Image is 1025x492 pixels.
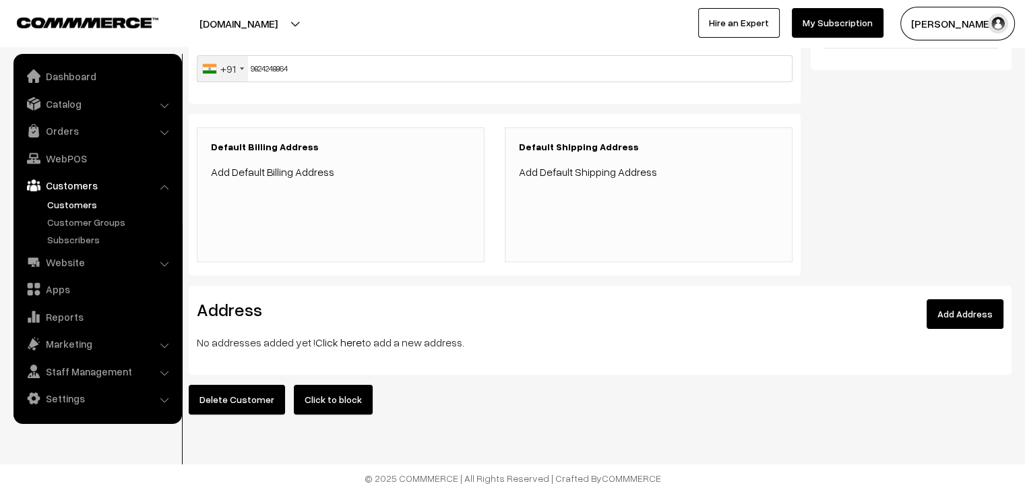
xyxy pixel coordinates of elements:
a: Customer Groups [44,215,177,229]
button: Delete Customer [189,385,285,414]
button: [PERSON_NAME] C [900,7,1015,40]
img: COMMMERCE [17,18,158,28]
a: Add Address [927,299,1003,329]
a: Catalog [17,92,177,116]
a: Add Default Shipping Address [519,165,657,179]
a: Hire an Expert [698,8,780,38]
img: user [988,13,1008,34]
a: Dashboard [17,64,177,88]
a: Staff Management [17,359,177,383]
a: My Subscription [792,8,883,38]
a: COMMMERCE [602,472,661,484]
a: Reports [17,305,177,329]
a: Subscribers [44,233,177,247]
a: Marketing [17,332,177,356]
div: +91 [220,61,236,77]
a: WebPOS [17,146,177,171]
h2: Address [197,299,659,320]
a: Apps [17,277,177,301]
button: [DOMAIN_NAME] [152,7,325,40]
a: Website [17,250,177,274]
input: Phone Number [197,55,793,82]
a: Orders [17,119,177,143]
p: No addresses added yet ! to add a new address. [197,334,1003,350]
a: Add Default Billing Address [211,165,334,179]
div: India (भारत): +91 [197,56,248,82]
a: Customers [17,173,177,197]
button: Click to block [294,385,373,414]
a: COMMMERCE [17,13,135,30]
a: Customers [44,197,177,212]
h3: Default Billing Address [211,142,470,153]
a: Settings [17,386,177,410]
a: Click here [315,336,362,349]
h3: Default Shipping Address [519,142,778,153]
